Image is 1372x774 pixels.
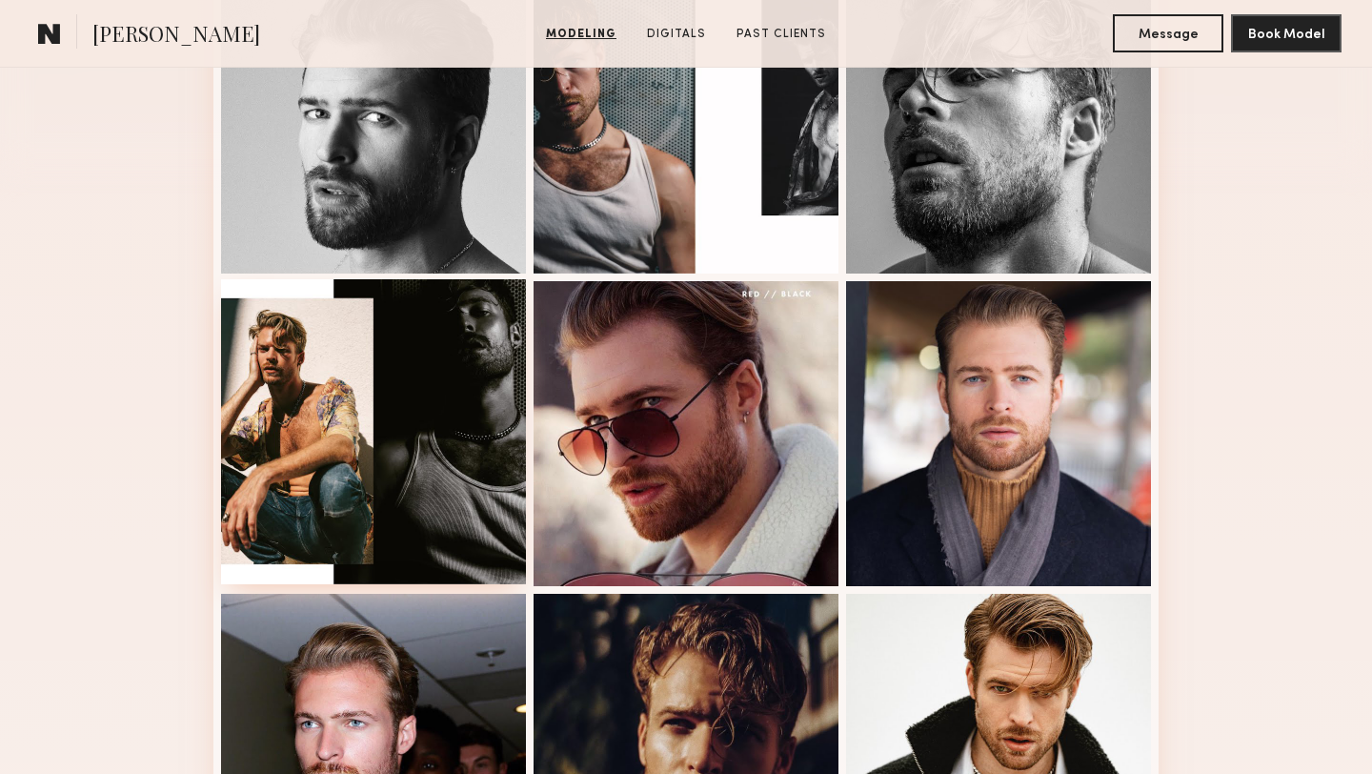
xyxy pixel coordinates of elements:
[639,26,714,43] a: Digitals
[538,26,624,43] a: Modeling
[729,26,834,43] a: Past Clients
[1231,25,1342,41] a: Book Model
[1113,14,1223,52] button: Message
[1231,14,1342,52] button: Book Model
[92,19,260,52] span: [PERSON_NAME]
